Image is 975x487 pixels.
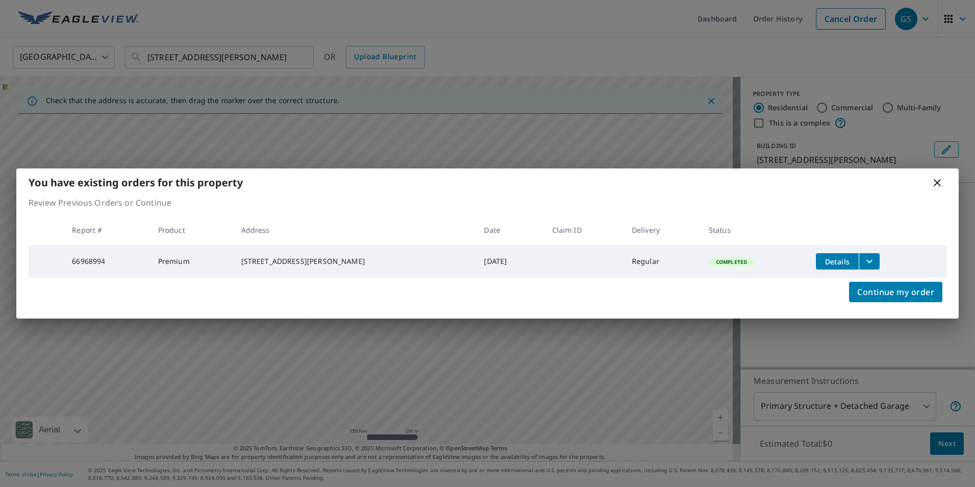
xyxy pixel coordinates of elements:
[710,258,753,265] span: Completed
[29,176,243,189] b: You have existing orders for this property
[64,245,149,278] td: 66968994
[816,253,859,270] button: detailsBtn-66968994
[701,215,808,245] th: Status
[822,257,853,266] span: Details
[849,282,942,302] button: Continue my order
[544,215,624,245] th: Claim ID
[29,197,946,209] p: Review Previous Orders or Continue
[476,245,544,278] td: [DATE]
[150,245,233,278] td: Premium
[859,253,880,270] button: filesDropdownBtn-66968994
[624,245,701,278] td: Regular
[241,256,468,266] div: [STREET_ADDRESS][PERSON_NAME]
[150,215,233,245] th: Product
[64,215,149,245] th: Report #
[624,215,701,245] th: Delivery
[476,215,544,245] th: Date
[857,285,934,299] span: Continue my order
[233,215,476,245] th: Address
